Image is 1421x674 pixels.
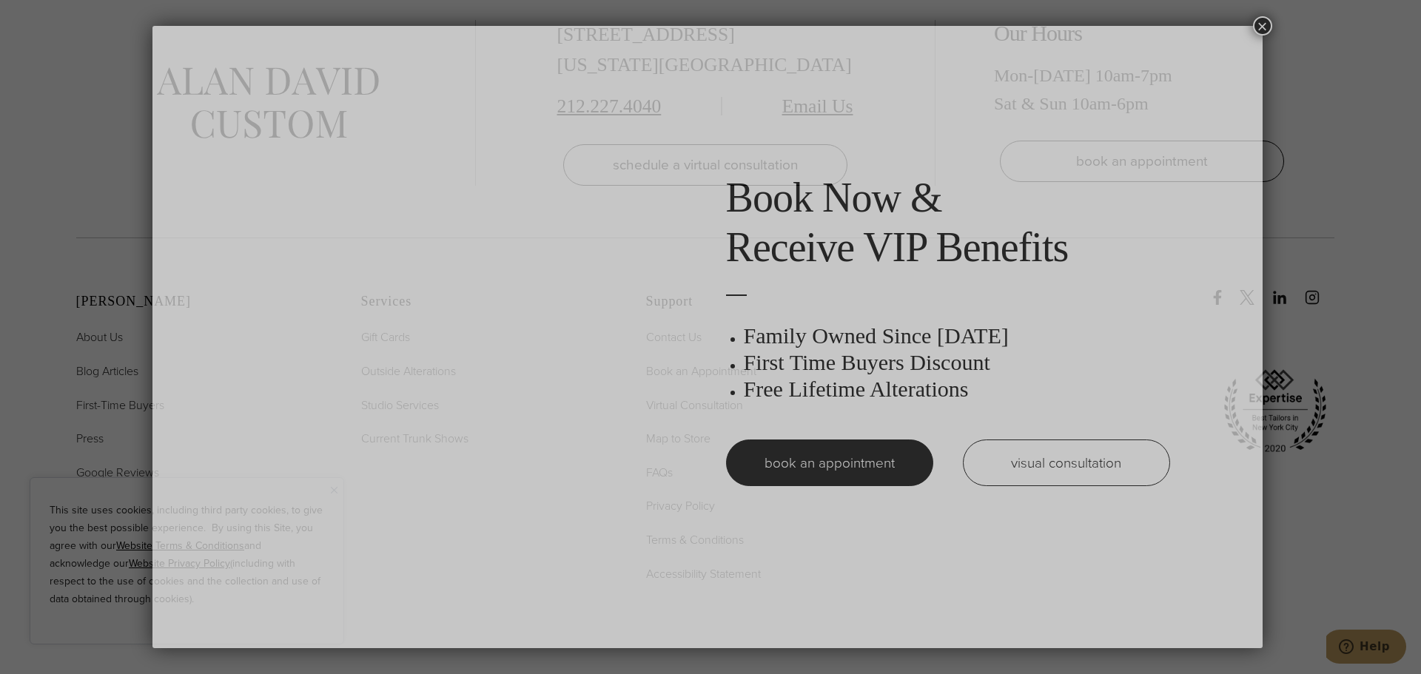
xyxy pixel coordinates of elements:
[33,10,64,24] span: Help
[1253,16,1272,36] button: Close
[744,323,1170,349] h3: Family Owned Since [DATE]
[744,349,1170,376] h3: First Time Buyers Discount
[744,376,1170,402] h3: Free Lifetime Alterations
[726,439,933,486] a: book an appointment
[963,439,1170,486] a: visual consultation
[726,173,1170,272] h2: Book Now & Receive VIP Benefits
